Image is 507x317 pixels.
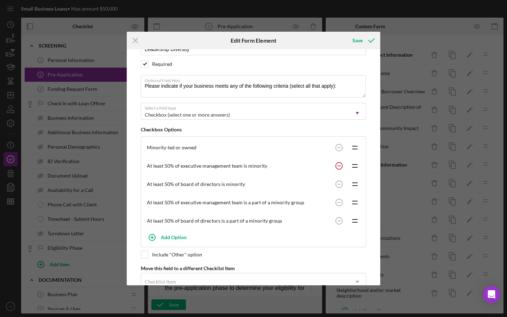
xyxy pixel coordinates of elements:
[143,230,364,244] button: Add Option
[352,33,363,48] div: Save
[345,33,380,48] button: Save
[145,279,176,285] div: Checklist Item
[141,75,366,98] textarea: Please indicate if your business meets any of the following criteria (select all that apply):
[147,200,332,205] div: At least 50% of executive management team is a part of a minority group
[147,181,332,187] div: At least 50% of board of directors is minority
[161,230,187,244] div: Add Option
[152,252,202,257] div: Include "Other" option
[145,75,366,83] label: Optional Field Hint
[483,286,500,303] div: Open Intercom Messenger
[231,37,276,44] h6: Edit Form Element
[152,61,172,67] div: Required
[6,6,146,100] div: Welcome to the beginning stages of the loan application! The application phase of a loan applicat...
[147,145,332,150] div: Minority-led or owned
[6,6,146,100] body: Rich Text Area. Press ALT-0 for help.
[147,163,332,169] div: At least 50% of executive management team is minority
[145,112,230,118] div: Checkbox (select one or more answers)
[147,218,332,224] div: At least 50% of board of directors is a part of a minority group
[141,126,182,132] b: Checkbox Options
[141,265,235,271] b: Move this field to a different Checklist Item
